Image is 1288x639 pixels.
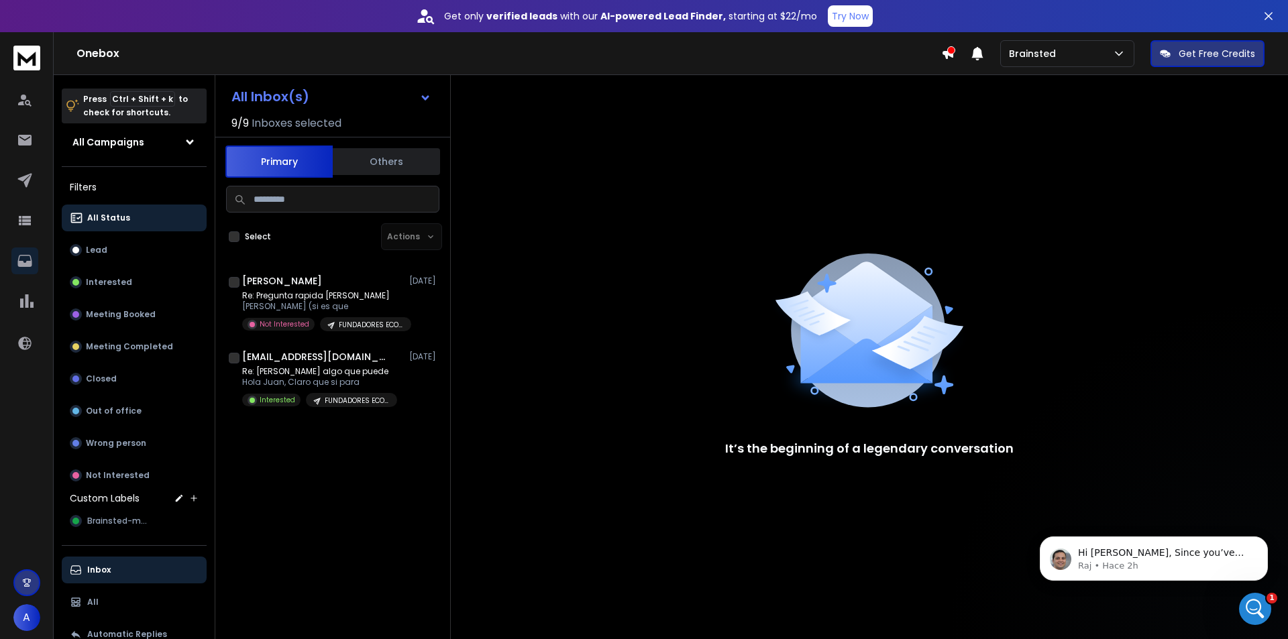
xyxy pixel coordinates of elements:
[333,147,440,176] button: Others
[62,301,207,328] button: Meeting Booked
[87,565,111,575] p: Inbox
[832,9,869,23] p: Try Now
[62,462,207,489] button: Not Interested
[62,365,207,392] button: Closed
[1267,593,1277,603] span: 1
[62,237,207,264] button: Lead
[62,205,207,231] button: All Status
[1239,593,1271,625] iframe: Intercom live chat
[486,9,557,23] strong: verified leads
[83,93,188,119] p: Press to check for shortcuts.
[1009,47,1061,60] p: Brainsted
[62,430,207,457] button: Wrong person
[339,320,403,330] p: FUNDADORES ECOM - RETAIL
[86,438,146,449] p: Wrong person
[62,333,207,360] button: Meeting Completed
[62,178,207,196] h3: Filters
[260,395,295,405] p: Interested
[86,373,117,384] p: Closed
[1179,47,1255,60] p: Get Free Credits
[1150,40,1265,67] button: Get Free Credits
[260,319,309,329] p: Not Interested
[70,491,140,505] h3: Custom Labels
[1020,508,1288,603] iframe: Intercom notifications mensaje
[62,129,207,156] button: All Campaigns
[62,269,207,296] button: Interested
[409,276,439,286] p: [DATE]
[13,604,40,631] button: A
[72,135,144,149] h1: All Campaigns
[252,115,341,131] h3: Inboxes selected
[87,516,151,526] span: Brainsted-man
[62,398,207,424] button: Out of office
[242,301,403,312] p: [PERSON_NAME] (si es que
[242,274,322,288] h1: [PERSON_NAME]
[231,115,249,131] span: 9 / 9
[13,46,40,70] img: logo
[86,406,142,416] p: Out of office
[600,9,726,23] strong: AI-powered Lead Finder,
[62,589,207,616] button: All
[76,46,941,62] h1: Onebox
[242,377,397,388] p: Hola Juan, Claro que si para
[242,366,397,377] p: Re: [PERSON_NAME] algo que puede
[86,470,150,481] p: Not Interested
[221,83,442,110] button: All Inbox(s)
[62,557,207,583] button: Inbox
[87,597,99,607] p: All
[231,90,309,103] h1: All Inbox(s)
[225,146,333,178] button: Primary
[86,277,132,288] p: Interested
[444,9,817,23] p: Get only with our starting at $22/mo
[325,396,389,406] p: FUNDADORES ECOM - RETAIL
[86,341,173,352] p: Meeting Completed
[409,351,439,362] p: [DATE]
[242,290,403,301] p: Re: Pregunta rapida [PERSON_NAME]
[828,5,873,27] button: Try Now
[110,91,175,107] span: Ctrl + Shift + k
[242,350,390,363] h1: [EMAIL_ADDRESS][DOMAIN_NAME]
[725,439,1014,458] p: It’s the beginning of a legendary conversation
[245,231,271,242] label: Select
[87,213,130,223] p: All Status
[86,245,107,255] p: Lead
[62,508,207,534] button: Brainsted-man
[86,309,156,320] p: Meeting Booked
